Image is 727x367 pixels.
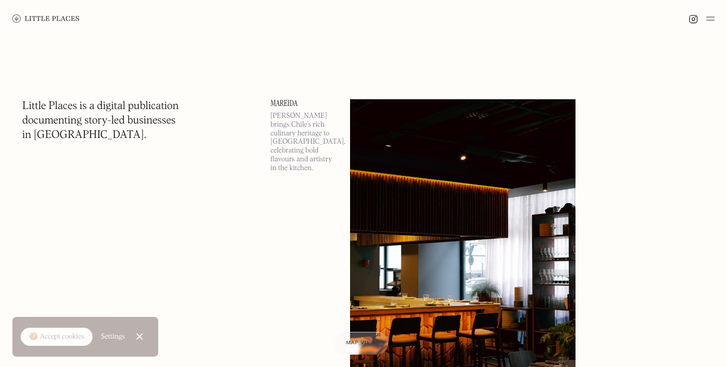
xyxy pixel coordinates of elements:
[29,332,84,342] div: 🍪 Accept cookies
[22,99,179,143] h1: Little Places is a digital publication documenting story-led businesses in [GEOGRAPHIC_DATA].
[129,326,150,347] a: Close Cookie Popup
[346,340,376,346] span: Map view
[21,328,93,346] a: 🍪 Accept cookies
[270,99,338,108] a: Mareida
[334,332,389,355] a: Map view
[270,112,338,173] p: [PERSON_NAME] brings Chile’s rich culinary heritage to [GEOGRAPHIC_DATA], celebrating bold flavou...
[101,325,125,348] a: Settings
[101,333,125,340] div: Settings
